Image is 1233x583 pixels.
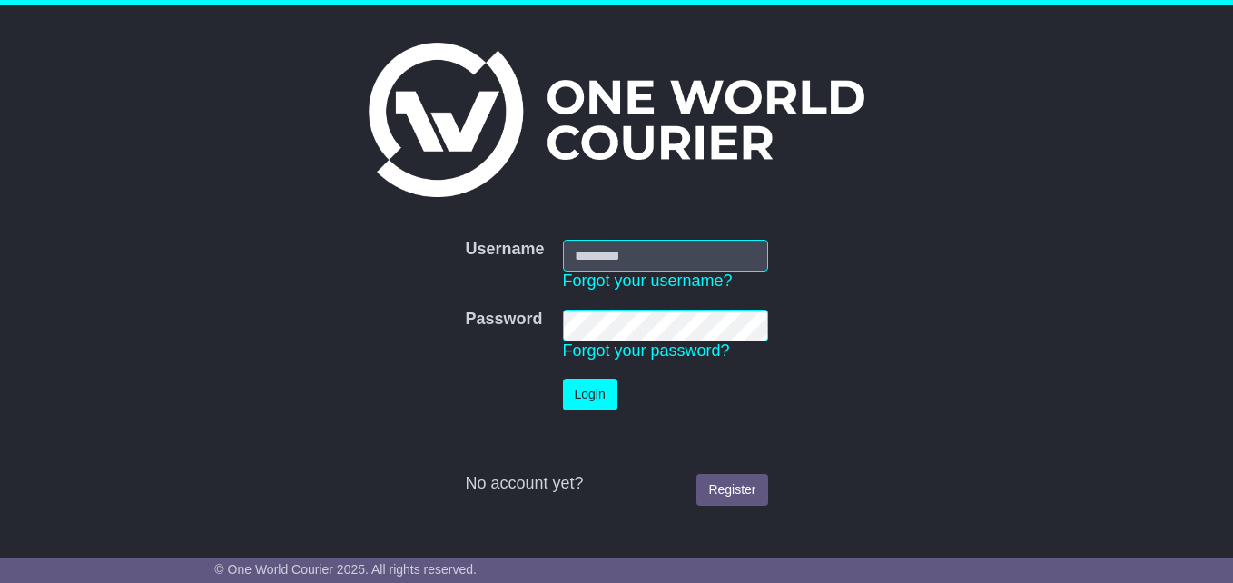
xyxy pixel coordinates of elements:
[465,310,542,330] label: Password
[465,474,767,494] div: No account yet?
[563,272,733,290] a: Forgot your username?
[696,474,767,506] a: Register
[214,562,477,577] span: © One World Courier 2025. All rights reserved.
[465,240,544,260] label: Username
[563,341,730,360] a: Forgot your password?
[369,43,864,197] img: One World
[563,379,617,410] button: Login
